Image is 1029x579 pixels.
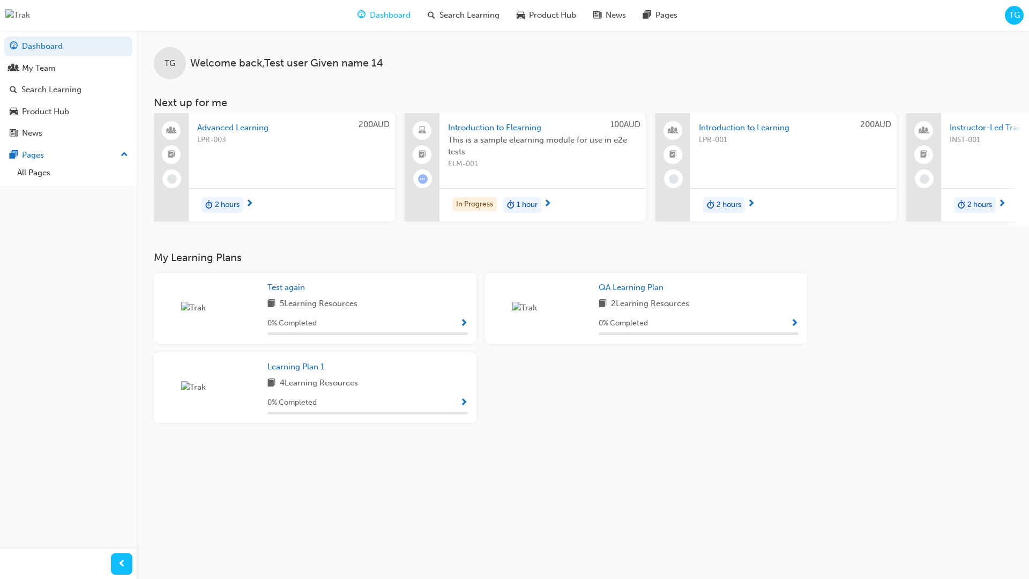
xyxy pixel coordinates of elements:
span: TG [1009,9,1020,21]
span: Introduction to Elearning [448,122,637,134]
span: news-icon [593,9,601,22]
span: book-icon [267,298,275,311]
a: Test again [267,281,309,294]
span: car-icon [517,9,525,22]
span: News [606,9,626,21]
div: Product Hub [22,106,69,118]
span: Welcome back , Test user Given name 14 [190,57,383,70]
span: 2 hours [215,199,240,211]
span: QA Learning Plan [599,283,663,292]
button: TG [1005,6,1024,25]
a: search-iconSearch Learning [419,4,508,26]
span: 2 hours [967,199,992,211]
span: people-icon [168,124,175,138]
span: next-icon [245,199,253,209]
a: car-iconProduct Hub [508,4,585,26]
span: learningRecordVerb_NONE-icon [920,174,929,184]
button: Show Progress [460,317,468,330]
span: Search Learning [439,9,499,21]
h3: Next up for me [137,96,1029,109]
button: Show Progress [791,317,799,330]
a: Learning Plan 1 [267,361,329,373]
span: guage-icon [357,9,366,22]
a: My Team [4,58,132,78]
span: 0 % Completed [267,317,317,330]
span: learningRecordVerb_ATTEMPT-icon [418,174,428,184]
div: Search Learning [21,84,81,96]
span: 200AUD [860,120,891,129]
span: search-icon [10,85,17,95]
a: News [4,123,132,143]
span: Dashboard [370,9,411,21]
span: Pages [655,9,677,21]
span: people-icon [669,124,677,138]
span: Show Progress [791,319,799,329]
span: pages-icon [643,9,651,22]
span: duration-icon [958,198,965,212]
span: booktick-icon [920,148,928,162]
button: Pages [4,145,132,165]
span: duration-icon [507,198,514,212]
span: LPR-001 [699,134,888,146]
span: booktick-icon [669,148,677,162]
span: Advanced Learning [197,122,386,134]
span: prev-icon [118,558,126,571]
span: 4 Learning Resources [280,377,358,390]
span: LPR-003 [197,134,386,146]
div: News [22,127,42,139]
span: search-icon [428,9,435,22]
a: Search Learning [4,80,132,100]
a: 200AUDIntroduction to LearningLPR-001duration-icon2 hours [655,113,897,221]
span: next-icon [747,199,755,209]
span: Show Progress [460,319,468,329]
span: 0 % Completed [599,317,648,330]
span: Show Progress [460,398,468,408]
div: In Progress [452,197,497,212]
span: ELM-001 [448,158,637,170]
span: Product Hub [529,9,576,21]
a: pages-iconPages [635,4,686,26]
span: news-icon [10,129,18,138]
span: guage-icon [10,42,18,51]
span: learningRecordVerb_NONE-icon [167,174,177,184]
a: Product Hub [4,102,132,122]
span: people-icon [10,64,18,73]
a: Dashboard [4,36,132,56]
span: 200AUD [359,120,390,129]
span: 1 hour [517,199,538,211]
a: 100AUDIntroduction to ElearningThis is a sample elearning module for use in e2e testsELM-001In Pr... [405,113,646,221]
span: book-icon [599,298,607,311]
span: duration-icon [707,198,714,212]
span: book-icon [267,377,275,390]
span: 100AUD [610,120,640,129]
span: 2 Learning Resources [611,298,689,311]
img: Trak [5,9,30,21]
a: news-iconNews [585,4,635,26]
span: car-icon [10,107,18,117]
button: DashboardMy TeamSearch LearningProduct HubNews [4,34,132,145]
a: All Pages [13,165,132,181]
a: guage-iconDashboard [349,4,419,26]
span: people-icon [920,124,928,138]
span: booktick-icon [419,148,426,162]
span: pages-icon [10,151,18,160]
span: duration-icon [205,198,213,212]
a: 200AUDAdvanced LearningLPR-003duration-icon2 hours [154,113,395,221]
span: 5 Learning Resources [280,298,357,311]
span: 0 % Completed [267,397,317,409]
div: Pages [22,149,44,161]
span: 2 hours [717,199,741,211]
span: Introduction to Learning [699,122,888,134]
span: learningRecordVerb_NONE-icon [669,174,678,184]
span: Test again [267,283,305,292]
span: next-icon [543,199,551,209]
span: next-icon [998,199,1006,209]
span: laptop-icon [419,124,426,138]
a: QA Learning Plan [599,281,668,294]
img: Trak [512,302,571,314]
span: booktick-icon [168,148,175,162]
h3: My Learning Plans [154,251,807,264]
span: This is a sample elearning module for use in e2e tests [448,134,637,158]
